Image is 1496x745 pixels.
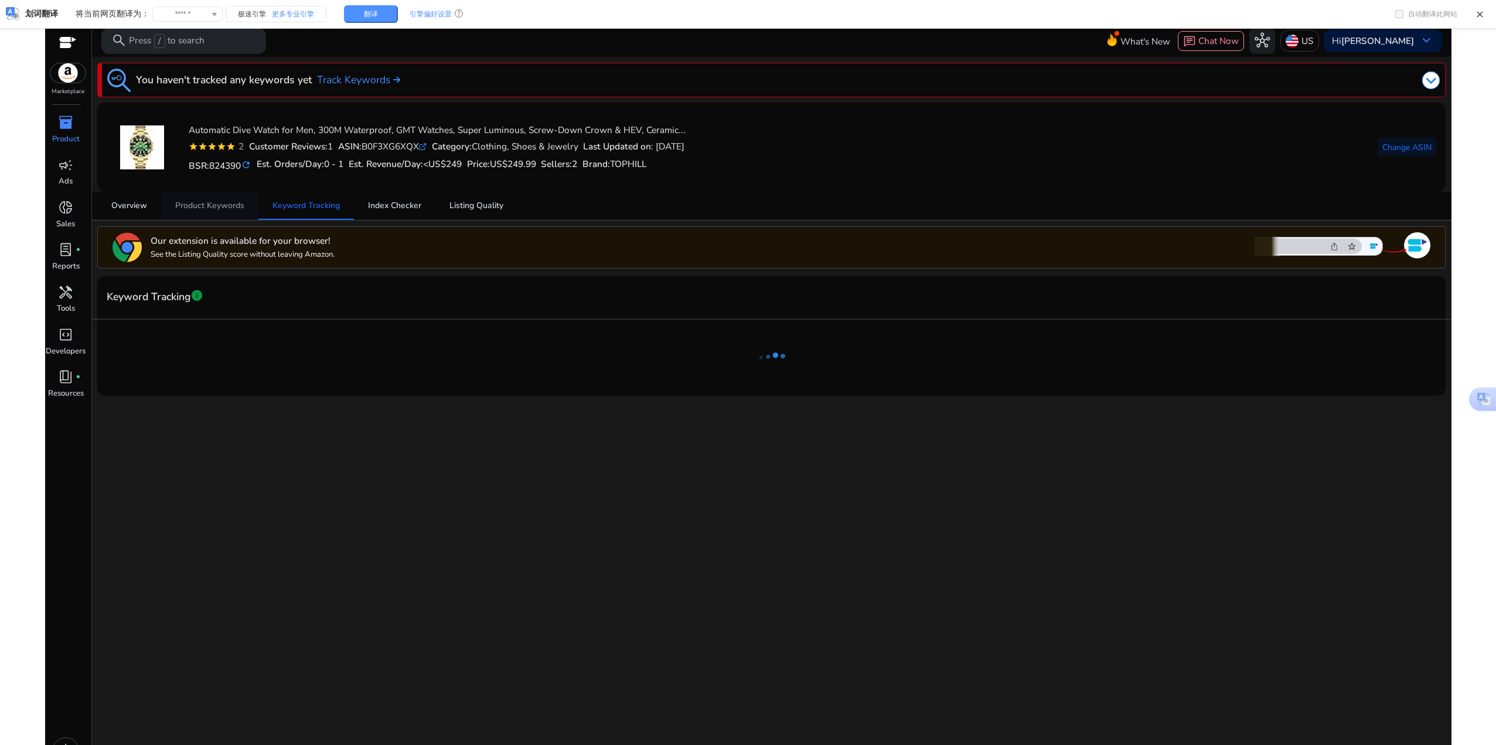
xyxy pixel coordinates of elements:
img: 41ioSlAF1uL._AC_US40_.jpg [120,125,164,169]
span: Keyword Tracking [272,202,340,210]
h3: You haven't tracked any keywords yet [136,72,312,87]
p: Hi [1332,36,1414,45]
span: Product Keywords [175,202,244,210]
p: Press to search [129,34,205,48]
span: fiber_manual_record [76,375,81,380]
span: hub [1255,33,1270,48]
h4: Automatic Dive Watch for Men, 300M Waterproof, GMT Watches, Super Luminous, Screw-Down Crown & HE... [189,125,686,135]
div: Clothing, Shoes & Jewelry [432,140,578,153]
h5: : [582,159,646,169]
b: Customer Reviews: [249,140,328,152]
span: donut_small [58,200,73,215]
span: handyman [58,285,73,300]
span: US$249.99 [490,158,536,170]
mat-icon: star [217,142,226,151]
mat-icon: star [189,142,198,151]
p: See the Listing Quality score without leaving Amazon. [151,250,335,260]
div: 2 [236,140,244,153]
mat-icon: star [226,142,236,151]
span: fiber_manual_record [76,247,81,253]
span: TOPHILL [610,158,646,170]
p: Marketplace [52,87,84,96]
p: Reports [52,261,80,273]
span: What's New [1120,31,1170,52]
a: code_blocksDevelopers [45,325,87,367]
span: info [190,289,203,302]
p: Resources [48,388,84,400]
a: campaignAds [45,155,87,197]
p: Sales [56,219,75,230]
h5: Sellers: [541,159,577,169]
span: 824390 [209,159,241,172]
img: arrow-right.svg [390,76,400,83]
button: hub [1249,28,1275,54]
img: us.svg [1286,35,1299,47]
span: Listing Quality [449,202,503,210]
img: keyword-tracking.svg [107,69,131,92]
span: keyboard_arrow_down [1419,33,1434,48]
span: Change ASIN [1382,141,1432,154]
h5: BSR: [189,158,251,171]
span: chat [1183,35,1196,48]
span: Chat Now [1198,35,1239,47]
a: Track Keywords [317,72,400,87]
b: ASIN: [338,140,362,152]
b: [PERSON_NAME] [1341,35,1414,47]
span: code_blocks [58,327,73,342]
span: <US$249 [423,158,462,170]
p: Tools [57,303,75,315]
img: dropdown-arrow.svg [1422,72,1440,89]
mat-icon: refresh [241,159,251,171]
span: search [111,33,127,48]
img: chrome-logo.svg [113,233,142,262]
button: chatChat Now [1178,31,1244,51]
mat-icon: star [198,142,207,151]
span: lab_profile [58,242,73,257]
button: Change ASIN [1378,138,1436,157]
a: donut_smallSales [45,198,87,240]
a: lab_profilefiber_manual_recordReports [45,240,87,282]
a: handymanTools [45,282,87,324]
span: Index Checker [368,202,421,210]
span: Brand [582,158,608,170]
h5: Est. Orders/Day: [257,159,343,169]
p: Ads [59,176,73,188]
h5: Est. Revenue/Day: [349,159,462,169]
h5: Price: [467,159,536,169]
span: inventory_2 [58,115,73,130]
b: Category: [432,140,472,152]
div: 1 [249,140,333,153]
span: Keyword Tracking [107,287,190,307]
span: 2 [572,158,577,170]
span: campaign [58,158,73,173]
div: : [DATE] [583,140,684,153]
span: 0 - 1 [324,158,343,170]
span: Overview [111,202,147,210]
p: Product [52,134,80,145]
img: amazon.svg [50,63,86,83]
b: Last Updated on [583,140,651,152]
span: book_4 [58,369,73,385]
p: Developers [46,346,86,358]
mat-icon: star [207,142,217,151]
a: book_4fiber_manual_recordResources [45,367,87,409]
h5: Our extension is available for your browser! [151,235,335,246]
a: inventory_2Product [45,113,87,155]
span: / [154,34,165,48]
div: B0F3XG6XQX [338,140,427,153]
p: US [1301,30,1313,51]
